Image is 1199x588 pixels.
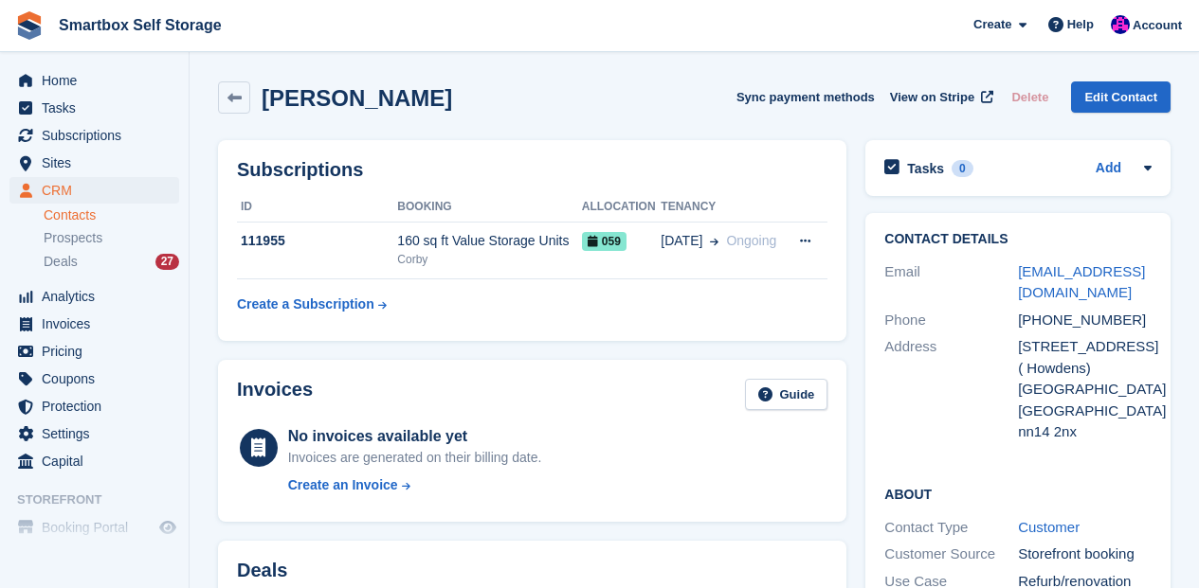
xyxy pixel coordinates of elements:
div: [PHONE_NUMBER] [1018,310,1152,331]
span: Analytics [42,283,155,310]
a: menu [9,448,179,474]
a: Customer [1018,519,1080,535]
a: Create a Subscription [237,287,387,322]
a: Edit Contact [1071,81,1171,113]
a: View on Stripe [882,81,997,113]
span: Capital [42,448,155,474]
h2: Tasks [907,160,944,177]
div: 160 sq ft Value Storage Units [397,231,581,251]
span: Storefront [17,490,189,509]
a: Preview store [156,516,179,539]
span: Pricing [42,338,155,365]
h2: [PERSON_NAME] [262,85,452,111]
span: Ongoing [726,233,776,248]
th: Booking [397,192,581,223]
a: menu [9,365,179,392]
img: Sam Austin [1111,15,1130,34]
th: Allocation [582,192,662,223]
div: Corby [397,251,581,268]
a: menu [9,420,179,447]
a: Create an Invoice [288,475,542,495]
a: menu [9,122,179,149]
span: View on Stripe [890,88,974,107]
a: menu [9,338,179,365]
span: Deals [44,253,78,271]
a: Add [1096,158,1121,180]
span: Sites [42,150,155,176]
div: [GEOGRAPHIC_DATA] [1018,401,1152,422]
div: Invoices are generated on their billing date. [288,448,542,468]
th: Tenancy [661,192,785,223]
button: Sync payment methods [736,81,875,113]
div: 27 [155,254,179,270]
div: Create an Invoice [288,475,398,495]
div: Phone [884,310,1018,331]
a: menu [9,311,179,337]
span: 059 [582,232,627,251]
div: nn14 2nx [1018,421,1152,443]
span: [DATE] [661,231,702,251]
div: Address [884,336,1018,443]
div: [STREET_ADDRESS] ( Howdens) [1018,336,1152,379]
th: ID [237,192,397,223]
span: Home [42,67,155,94]
span: Invoices [42,311,155,337]
span: CRM [42,177,155,204]
span: Prospects [44,229,102,247]
div: [GEOGRAPHIC_DATA] [1018,379,1152,401]
span: Help [1067,15,1094,34]
div: No invoices available yet [288,425,542,448]
span: Settings [42,420,155,447]
a: menu [9,95,179,121]
a: Contacts [44,206,179,224]
a: menu [9,177,179,204]
h2: Deals [237,560,287,581]
span: Coupons [42,365,155,392]
div: 0 [952,160,973,177]
div: Email [884,261,1018,304]
span: Create [973,15,1011,34]
a: menu [9,67,179,94]
a: Smartbox Self Storage [51,9,229,41]
div: Contact Type [884,517,1018,539]
a: menu [9,393,179,419]
a: Deals 27 [44,252,179,272]
a: menu [9,283,179,310]
a: menu [9,150,179,176]
a: Prospects [44,228,179,248]
span: Protection [42,393,155,419]
div: 111955 [237,231,397,251]
img: stora-icon-8386f47178a22dfd0bd8f6a31ec36ba5ce8667c1dd55bd0f319d3a0aa187defe.svg [15,11,44,40]
div: Customer Source [884,543,1018,565]
span: Tasks [42,95,155,121]
h2: Subscriptions [237,159,827,181]
a: menu [9,514,179,541]
span: Subscriptions [42,122,155,149]
span: Booking Portal [42,514,155,541]
div: Create a Subscription [237,294,374,314]
div: Storefront booking [1018,543,1152,565]
a: Guide [745,379,828,410]
h2: Contact Details [884,232,1152,247]
button: Delete [1004,81,1056,113]
h2: Invoices [237,379,313,410]
h2: About [884,484,1152,503]
span: Account [1133,16,1182,35]
a: [EMAIL_ADDRESS][DOMAIN_NAME] [1018,263,1145,301]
